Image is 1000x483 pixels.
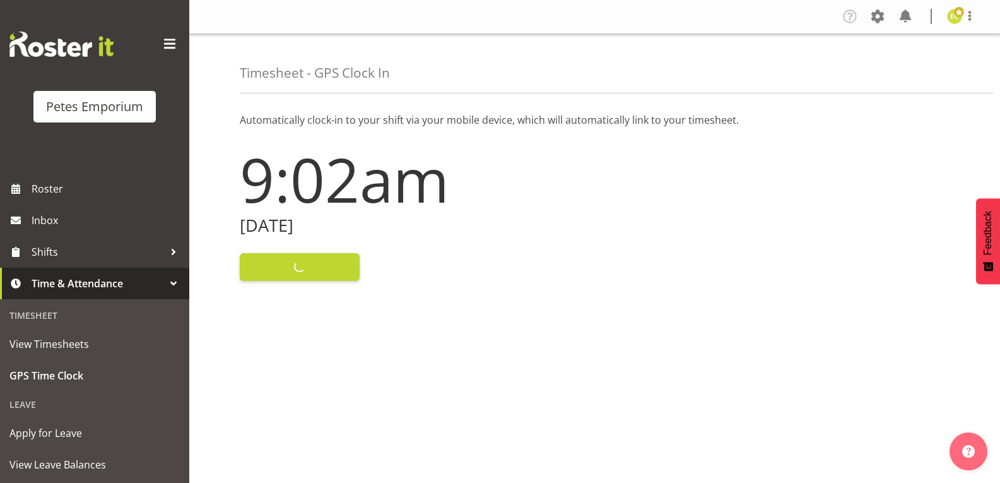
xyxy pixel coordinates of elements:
a: View Timesheets [3,328,186,360]
a: View Leave Balances [3,449,186,480]
span: View Timesheets [9,335,180,354]
span: Time & Attendance [32,274,164,293]
h4: Timesheet - GPS Clock In [240,66,390,80]
span: Roster [32,179,183,198]
span: Shifts [32,242,164,261]
span: Apply for Leave [9,424,180,443]
span: Inbox [32,211,183,230]
p: Automatically clock-in to your shift via your mobile device, which will automatically link to you... [240,112,950,128]
img: Rosterit website logo [9,32,114,57]
img: emma-croft7499.jpg [947,9,962,24]
span: GPS Time Clock [9,366,180,385]
div: Petes Emporium [46,97,143,116]
div: Leave [3,391,186,417]
h2: [DATE] [240,216,587,236]
a: Apply for Leave [3,417,186,449]
a: GPS Time Clock [3,360,186,391]
button: Feedback - Show survey [976,198,1000,284]
h1: 9:02am [240,145,587,213]
span: Feedback [982,211,994,255]
span: View Leave Balances [9,455,180,474]
div: Timesheet [3,302,186,328]
img: help-xxl-2.png [962,445,975,458]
